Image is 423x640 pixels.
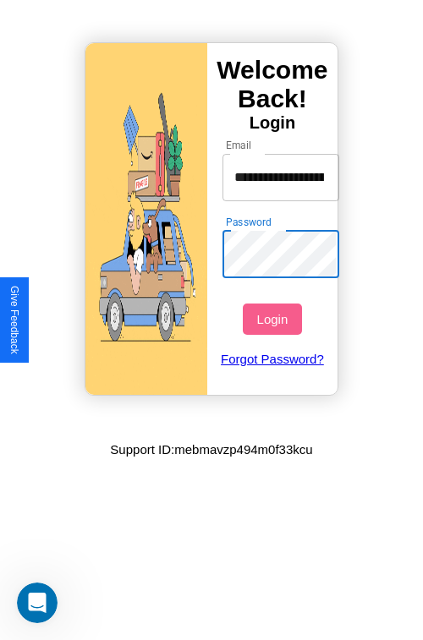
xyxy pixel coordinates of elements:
[243,304,301,335] button: Login
[207,56,338,113] h3: Welcome Back!
[17,583,58,623] iframe: Intercom live chat
[226,215,271,229] label: Password
[207,113,338,133] h4: Login
[226,138,252,152] label: Email
[214,335,332,383] a: Forgot Password?
[8,286,20,354] div: Give Feedback
[110,438,312,461] p: Support ID: mebmavzp494m0f33kcu
[85,43,207,395] img: gif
